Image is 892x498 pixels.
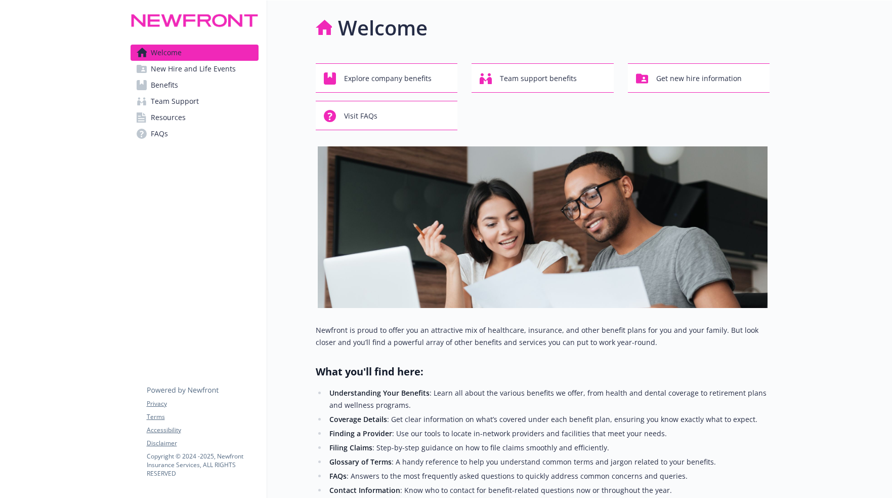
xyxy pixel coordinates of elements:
span: Get new hire information [656,69,742,88]
strong: Glossary of Terms [329,457,392,467]
span: New Hire and Life Events [151,61,236,77]
button: Get new hire information [628,63,770,93]
span: Team Support [151,93,199,109]
span: Explore company benefits [344,69,432,88]
span: Visit FAQs [344,106,377,126]
a: Terms [147,412,258,422]
a: Welcome [131,45,259,61]
li: : Step-by-step guidance on how to file claims smoothly and efficiently. [327,442,770,454]
p: Newfront is proud to offer you an attractive mix of healthcare, insurance, and other benefit plan... [316,324,770,349]
strong: Contact Information [329,485,400,495]
li: : Answers to the most frequently asked questions to quickly address common concerns and queries. [327,470,770,482]
h2: What you'll find here: [316,365,770,379]
a: Resources [131,109,259,126]
a: FAQs [131,126,259,142]
a: Accessibility [147,426,258,435]
li: : Use our tools to locate in-network providers and facilities that meet your needs. [327,428,770,440]
strong: FAQs [329,471,347,481]
li: : Learn all about the various benefits we offer, from health and dental coverage to retirement pl... [327,387,770,411]
img: overview page banner [318,146,768,308]
span: Benefits [151,77,178,93]
a: Disclaimer [147,439,258,448]
li: : Get clear information on what’s covered under each benefit plan, ensuring you know exactly what... [327,413,770,426]
button: Team support benefits [472,63,614,93]
li: : Know who to contact for benefit-related questions now or throughout the year. [327,484,770,496]
span: Team support benefits [500,69,577,88]
p: Copyright © 2024 - 2025 , Newfront Insurance Services, ALL RIGHTS RESERVED [147,452,258,478]
a: New Hire and Life Events [131,61,259,77]
li: : A handy reference to help you understand common terms and jargon related to your benefits. [327,456,770,468]
h1: Welcome [338,13,428,43]
strong: Understanding Your Benefits [329,388,430,398]
a: Team Support [131,93,259,109]
span: Resources [151,109,186,126]
a: Privacy [147,399,258,408]
strong: Filing Claims [329,443,372,452]
span: FAQs [151,126,168,142]
strong: Finding a Provider [329,429,392,438]
a: Benefits [131,77,259,93]
button: Explore company benefits [316,63,458,93]
strong: Coverage Details [329,414,387,424]
button: Visit FAQs [316,101,458,130]
span: Welcome [151,45,182,61]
